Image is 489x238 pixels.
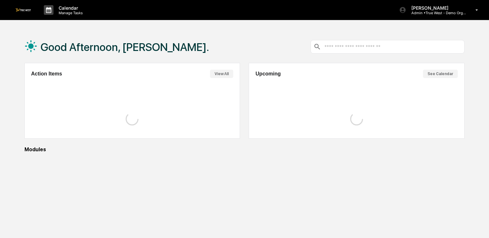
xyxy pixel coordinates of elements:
[53,11,86,15] p: Manage Tasks
[255,71,281,77] h2: Upcoming
[423,70,458,78] button: See Calendar
[41,41,209,54] h1: Good Afternoon, [PERSON_NAME].
[406,11,466,15] p: Admin • True West - Demo Organization
[15,8,31,11] img: logo
[24,146,465,153] div: Modules
[31,71,62,77] h2: Action Items
[210,70,233,78] button: View All
[53,5,86,11] p: Calendar
[406,5,466,11] p: [PERSON_NAME]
